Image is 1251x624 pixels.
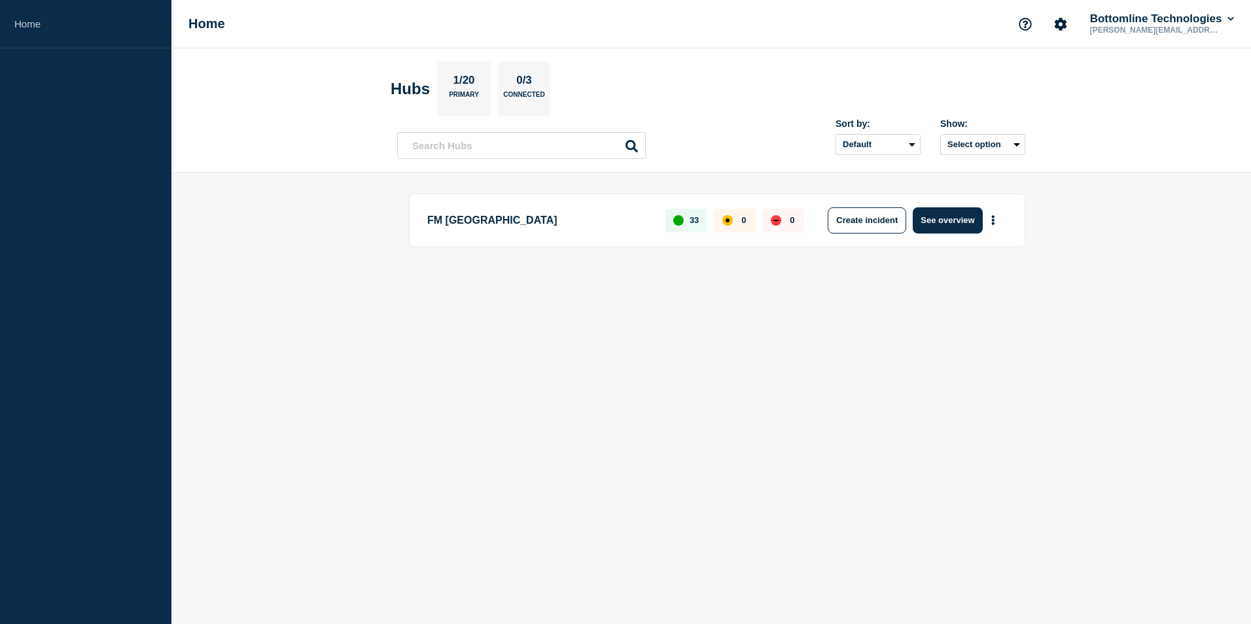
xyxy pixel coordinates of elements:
[449,91,479,105] p: Primary
[188,16,225,31] h1: Home
[512,74,537,91] p: 0/3
[1087,26,1224,35] p: [PERSON_NAME][EMAIL_ADDRESS][PERSON_NAME][DOMAIN_NAME]
[741,215,746,225] p: 0
[391,80,430,98] h2: Hubs
[836,134,921,155] select: Sort by
[940,134,1025,155] button: Select option
[985,208,1002,232] button: More actions
[503,91,544,105] p: Connected
[836,118,921,129] div: Sort by:
[690,215,699,225] p: 33
[828,207,906,234] button: Create incident
[1047,10,1074,38] button: Account settings
[1012,10,1039,38] button: Support
[1087,12,1237,26] button: Bottomline Technologies
[771,215,781,226] div: down
[790,215,794,225] p: 0
[427,207,650,234] p: FM [GEOGRAPHIC_DATA]
[397,132,646,159] input: Search Hubs
[940,118,1025,129] div: Show:
[722,215,733,226] div: affected
[673,215,684,226] div: up
[448,74,480,91] p: 1/20
[913,207,982,234] button: See overview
